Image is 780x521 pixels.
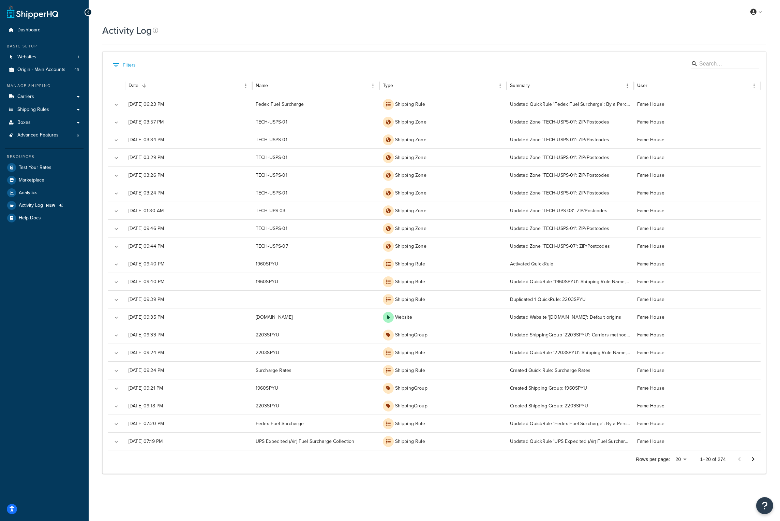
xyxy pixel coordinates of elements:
span: Shipping Rules [17,107,49,113]
div: TECH-USPS-01 [252,219,379,237]
div: [DATE] 01:30 AM [125,202,252,219]
div: [DATE] 09:24 PM [125,344,252,361]
p: Shipping Rule [395,349,425,356]
div: [DATE] 07:20 PM [125,415,252,432]
button: Menu [241,81,251,90]
div: [DATE] 06:23 PM [125,95,252,113]
button: Sort [394,81,403,90]
div: 1960SPYU [252,273,379,290]
div: User [637,82,648,89]
div: [DATE] 09:33 PM [125,326,252,344]
div: [DATE] 09:18 PM [125,397,252,415]
div: Updated Zone 'TECH-USPS-07': ZIP/Postcodes [507,237,634,255]
button: Expand [111,313,121,322]
button: Expand [111,366,121,376]
a: Test Your Rates [5,161,84,174]
div: TECH-USPS-01 [252,148,379,166]
div: Fame House [634,95,761,113]
button: Menu [749,81,759,90]
div: TECH-USPS-07 [252,237,379,255]
p: Shipping Zone [395,136,426,143]
button: Show filters [111,60,137,71]
div: [DATE] 03:24 PM [125,184,252,202]
div: Resources [5,154,84,160]
span: 6 [77,132,79,138]
div: Updated ShippingGroup '2203SPYU': Carriers methods codes [507,326,634,344]
div: Fame House [634,308,761,326]
div: Updated QuickRule '1960SPYU': Shipping Rule Name, Internal Description (optional), By a Flat Rate... [507,273,634,290]
li: Marketplace [5,174,84,186]
div: Updated Zone 'TECH-USPS-01': ZIP/Postcodes [507,113,634,131]
button: Menu [622,81,632,90]
p: ShippingGroup [395,332,427,338]
p: Shipping Zone [395,207,426,214]
button: Sort [269,81,278,90]
div: TECH-UPS-03 [252,202,379,219]
p: Shipping Zone [395,119,426,126]
div: Created Shipping Group: 2203SPYU [507,397,634,415]
button: Menu [495,81,505,90]
p: Shipping Rule [395,278,425,285]
p: Shipping Zone [395,154,426,161]
div: [DATE] 03:34 PM [125,131,252,148]
button: Go to next page [746,452,760,466]
div: 1960SPYU [252,255,379,273]
a: Advanced Features 6 [5,129,84,142]
div: TECH-USPS-01 [252,113,379,131]
div: Updated QuickRule 'Fedex Fuel Surcharge': By a Percentage [507,95,634,113]
button: Expand [111,295,121,305]
span: Advanced Features [17,132,59,138]
div: Updated Zone 'TECH-USPS-01': ZIP/Postcodes [507,131,634,148]
span: 49 [74,67,79,73]
li: Help Docs [5,212,84,224]
li: Analytics [5,187,84,199]
span: Dashboard [17,27,41,33]
div: [DATE] 07:19 PM [125,432,252,450]
li: Advanced Features [5,129,84,142]
button: Expand [111,384,121,393]
p: Shipping Rule [395,438,425,445]
p: Shipping Rule [395,101,425,108]
div: Created Quick Rule: Surcharge Rates [507,361,634,379]
span: Test Your Rates [19,165,51,171]
button: Expand [111,402,121,411]
li: Shipping Rules [5,103,84,116]
p: Shipping Rule [395,296,425,303]
p: Website [395,314,412,321]
input: Search… [699,60,749,68]
p: Rows per page: [636,456,670,463]
a: ShipperHQ Home [7,5,58,19]
button: Expand [111,277,121,287]
li: Carriers [5,90,84,103]
div: Updated QuickRule '2203SPYU': Shipping Rule Name, Internal Description (optional) [507,344,634,361]
div: Fame House [634,344,761,361]
button: Expand [111,348,121,358]
div: Updated Zone 'TECH-USPS-01': ZIP/Postcodes [507,219,634,237]
p: Shipping Zone [395,172,426,179]
span: Boxes [17,120,31,126]
div: Fame House [634,415,761,432]
div: 1960SPYU [252,379,379,397]
div: Updated Zone 'TECH-USPS-01': ZIP/Postcodes [507,148,634,166]
div: [DATE] 03:26 PM [125,166,252,184]
button: Expand [111,206,121,216]
li: Dashboard [5,24,84,37]
div: 2203SPYU [252,397,379,415]
button: Expand [111,171,121,180]
p: Shipping Zone [395,190,426,197]
div: Fame House [634,379,761,397]
div: paige-sandbox.myshopify.com [252,308,379,326]
div: Activated QuickRule [507,255,634,273]
div: Updated Zone 'TECH-USPS-01': ZIP/Postcodes [507,166,634,184]
li: Origins [5,63,84,76]
button: Expand [111,437,121,447]
span: Origin - Main Accounts [17,67,65,73]
button: Expand [111,153,121,163]
p: ShippingGroup [395,403,427,409]
div: [DATE] 09:21 PM [125,379,252,397]
p: 1–20 of 274 [700,456,726,463]
button: Menu [368,81,378,90]
div: [DATE] 09:40 PM [125,273,252,290]
div: 2203SPYU [252,326,379,344]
